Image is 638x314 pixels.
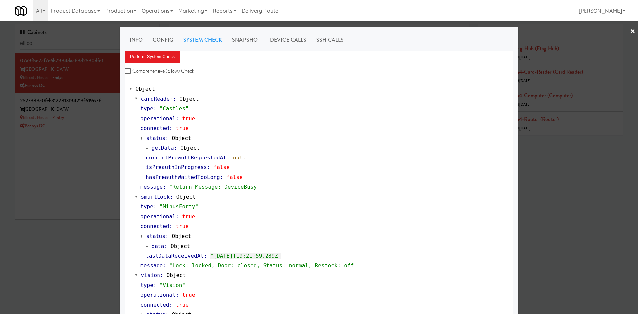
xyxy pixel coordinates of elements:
span: type [140,105,153,112]
span: : [153,203,157,210]
span: false [213,164,230,170]
span: : [169,223,173,229]
span: : [153,282,157,288]
span: true [182,213,195,220]
span: status [146,233,165,239]
span: connected [140,223,169,229]
a: Device Calls [265,32,311,48]
span: : [170,194,173,200]
span: : [164,243,167,249]
span: vision [141,272,160,278]
span: operational [140,115,176,122]
span: : [176,213,179,220]
span: : [220,174,223,180]
span: true [176,223,189,229]
span: Object [136,86,155,92]
span: : [153,105,157,112]
span: message [140,262,163,269]
a: Config [148,32,178,48]
span: status [146,135,165,141]
span: false [226,174,243,180]
span: Object [171,243,190,249]
span: connected [140,125,169,131]
span: "Lock: locked, Door: closed, Status: normal, Restock: off" [169,262,357,269]
span: currentPreauthRequestedAt [146,155,226,161]
a: Snapshot [227,32,265,48]
span: true [182,292,195,298]
span: message [140,184,163,190]
a: Info [125,32,148,48]
span: : [226,155,230,161]
span: : [176,115,179,122]
a: System Check [178,32,227,48]
span: hasPreauthWaitedTooLong [146,174,220,180]
span: : [173,96,176,102]
span: : [163,184,166,190]
span: "Return Message: DeviceBusy" [169,184,260,190]
span: Object [166,272,186,278]
span: : [207,164,210,170]
a: SSH Calls [311,32,349,48]
span: : [165,233,169,239]
span: connected [140,302,169,308]
label: Comprehensive (Slow) Check [125,66,195,76]
span: true [176,302,189,308]
span: : [165,135,169,141]
span: : [169,125,173,131]
span: operational [140,292,176,298]
input: Comprehensive (Slow) Check [125,69,132,74]
span: : [176,292,179,298]
span: "MinusForty" [159,203,198,210]
span: "[DATE]T19:21:59.289Z" [210,253,281,259]
span: Object [176,194,196,200]
a: × [630,21,635,42]
span: cardReader [141,96,173,102]
span: : [204,253,207,259]
span: "Castles" [159,105,189,112]
span: true [176,125,189,131]
span: Object [172,135,191,141]
span: type [140,282,153,288]
span: : [169,302,173,308]
span: null [233,155,246,161]
img: Micromart [15,5,27,17]
span: : [160,272,163,278]
button: Perform System Check [125,51,180,63]
span: true [182,115,195,122]
span: getData [152,145,174,151]
span: Object [172,233,191,239]
span: "Vision" [159,282,185,288]
span: operational [140,213,176,220]
span: isPreauthInProgress [146,164,207,170]
span: Object [180,145,200,151]
span: : [163,262,166,269]
span: lastDataReceivedAt [146,253,204,259]
span: : [174,145,177,151]
span: Object [179,96,199,102]
span: smartLock [141,194,170,200]
span: type [140,203,153,210]
span: data [152,243,164,249]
